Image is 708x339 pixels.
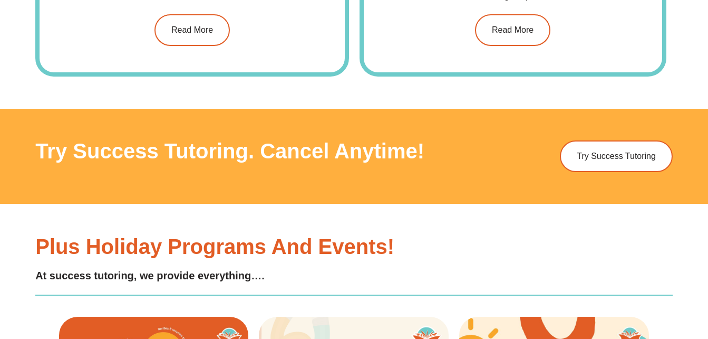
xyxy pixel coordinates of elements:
[532,220,708,339] iframe: Chat Widget
[35,268,673,284] h4: At success tutoring, we provide everything….
[171,26,213,34] span: Read More
[35,236,673,257] h3: Plus Holiday programs and events!
[154,14,230,46] a: Read More
[475,14,550,46] a: Read More
[35,140,464,162] h3: Try Success Tutoring. Cancel anytime!
[577,152,656,161] span: Try Success Tutoring
[492,26,534,34] span: Read More
[560,140,673,172] a: Try Success Tutoring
